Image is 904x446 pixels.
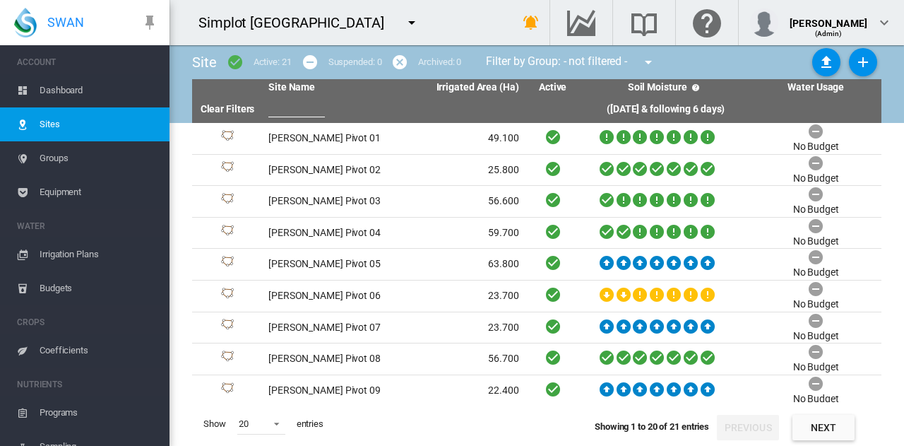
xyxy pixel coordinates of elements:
tr: Site Id: 36763 [PERSON_NAME] Pivot 09 22.400 No Budget [192,375,881,407]
td: [PERSON_NAME] Pivot 06 [263,281,393,312]
tr: Site Id: 36750 [PERSON_NAME] Pivot 02 25.800 No Budget [192,155,881,187]
md-icon: icon-menu-down [403,14,420,31]
div: Site Id: 36763 [198,382,257,399]
md-icon: Click here for help [690,14,724,31]
td: 49.100 [393,123,524,154]
span: (Admin) [815,30,843,37]
div: Site Id: 33288 [198,351,257,368]
div: No Budget [793,266,839,280]
th: Soil Moisture [581,79,751,96]
th: Site Name [263,79,393,96]
button: Add New Site, define start date [849,48,877,76]
span: Showing 1 to 20 of 21 entries [595,421,709,432]
img: 1.svg [219,319,236,336]
div: Filter by Group: - not filtered - [475,48,667,76]
div: Active: 21 [254,56,292,69]
span: Programs [40,396,158,430]
div: Site Id: 33436 [198,288,257,305]
span: NUTRIENTS [17,373,158,396]
md-icon: Go to the Data Hub [564,14,598,31]
md-icon: icon-upload [818,54,835,71]
td: [PERSON_NAME] Pivot 02 [263,155,393,186]
div: Site Id: 36750 [198,161,257,178]
td: [PERSON_NAME] Pivot 01 [263,123,393,154]
div: Site Id: 36752 [198,225,257,242]
td: 23.700 [393,281,524,312]
img: SWAN-Landscape-Logo-Colour-drop.png [14,8,37,37]
td: 56.700 [393,344,524,375]
md-icon: icon-menu-down [640,54,657,71]
img: 1.svg [219,351,236,368]
button: Sites Bulk Import [812,48,840,76]
div: No Budget [793,360,839,375]
md-icon: Search the knowledge base [627,14,661,31]
span: SWAN [47,13,84,31]
md-icon: icon-pin [141,14,158,31]
md-icon: icon-chevron-down [876,14,893,31]
div: No Budget [793,203,839,217]
img: 1.svg [219,256,236,273]
span: Coefficients [40,334,158,368]
td: 23.700 [393,312,524,344]
div: No Budget [793,172,839,186]
span: ACCOUNT [17,51,158,74]
md-icon: icon-checkbox-marked-circle [227,54,244,71]
tr: Site Id: 33436 [PERSON_NAME] Pivot 06 23.700 No Budget [192,281,881,312]
th: Irrigated Area (Ha) [393,79,524,96]
span: Show [198,412,232,436]
th: Active [525,79,581,96]
img: 1.svg [219,382,236,399]
td: 63.800 [393,249,524,280]
div: Site Id: 36761 [198,319,257,336]
div: Site Id: 36759 [198,256,257,273]
div: Site Id: 36751 [198,193,257,210]
tr: Site Id: 33288 [PERSON_NAME] Pivot 08 56.700 No Budget [192,344,881,375]
md-icon: icon-minus-circle [302,54,319,71]
img: 1.svg [219,288,236,305]
tr: Site Id: 36761 [PERSON_NAME] Pivot 07 23.700 No Budget [192,312,881,344]
div: No Budget [793,140,839,154]
div: Suspended: 0 [328,56,382,69]
button: Previous [717,415,779,440]
div: 20 [239,418,249,429]
img: profile.jpg [750,8,778,37]
span: Sites [40,107,158,141]
td: [PERSON_NAME] Pivot 04 [263,218,393,249]
img: 1.svg [219,193,236,210]
td: [PERSON_NAME] Pivot 03 [263,186,393,217]
td: 22.400 [393,375,524,406]
md-icon: icon-cancel [391,54,408,71]
md-icon: icon-help-circle [687,79,704,96]
th: ([DATE] & following 6 days) [581,96,751,123]
tr: Site Id: 36749 [PERSON_NAME] Pivot 01 49.100 No Budget [192,123,881,155]
td: [PERSON_NAME] Pivot 05 [263,249,393,280]
tr: Site Id: 36759 [PERSON_NAME] Pivot 05 63.800 No Budget [192,249,881,281]
tr: Site Id: 36752 [PERSON_NAME] Pivot 04 59.700 No Budget [192,218,881,250]
td: 25.800 [393,155,524,186]
img: 1.svg [219,161,236,178]
span: Equipment [40,175,158,209]
span: CROPS [17,311,158,334]
td: [PERSON_NAME] Pivot 08 [263,344,393,375]
img: 1.svg [219,130,236,147]
button: icon-bell-ring [517,8,545,37]
span: Irrigation Plans [40,237,158,271]
tr: Site Id: 36751 [PERSON_NAME] Pivot 03 56.600 No Budget [192,186,881,218]
md-icon: icon-plus [855,54,872,71]
div: No Budget [793,298,839,312]
td: 59.700 [393,218,524,249]
button: icon-menu-down [398,8,426,37]
div: Site Id: 36749 [198,130,257,147]
button: Next [792,415,855,440]
span: Groups [40,141,158,175]
div: Archived: 0 [418,56,461,69]
th: Water Usage [751,79,881,96]
div: [PERSON_NAME] [790,11,867,25]
span: Site [192,54,217,71]
img: 1.svg [219,225,236,242]
td: 56.600 [393,186,524,217]
span: WATER [17,215,158,237]
td: [PERSON_NAME] Pivot 09 [263,375,393,406]
a: Clear Filters [201,103,255,115]
span: Dashboard [40,74,158,107]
